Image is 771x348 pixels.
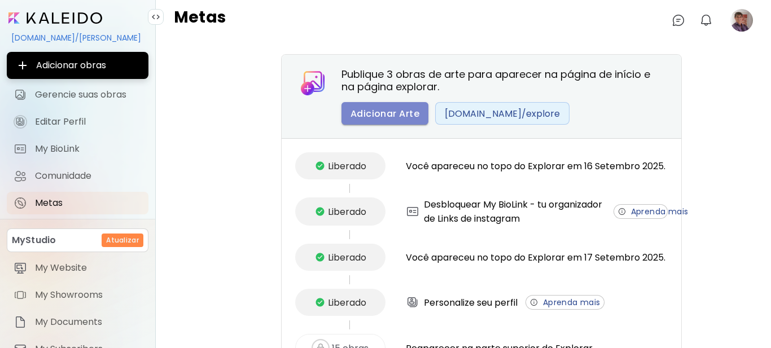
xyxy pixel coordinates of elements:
[7,165,148,187] a: Comunidade iconComunidade
[7,28,148,47] div: [DOMAIN_NAME]/[PERSON_NAME]
[672,14,685,27] img: chatIcon
[445,107,560,121] span: [DOMAIN_NAME]/explore
[35,316,142,328] span: My Documents
[328,205,366,219] span: Liberado
[35,89,142,100] span: Gerencie suas obras
[7,192,148,214] a: completeMetas iconMetas
[529,297,601,309] span: Aprenda mais
[14,169,27,183] img: Comunidade icon
[151,12,160,21] img: collapse
[328,296,366,310] span: Liberado
[406,250,665,265] span: Você apareceu no topo do Explorar em 17 Setembro 2025.
[35,197,142,209] span: Metas
[617,206,664,218] span: Aprenda mais
[341,102,428,125] button: Adicionar Arte
[7,111,148,133] a: iconcompleteEditar Perfil
[7,52,148,79] button: Adicionar obras
[614,204,668,219] button: Aprenda mais
[14,288,27,302] img: item
[14,88,27,102] img: Gerencie suas obras icon
[328,159,366,173] span: Liberado
[341,68,663,93] h5: Publique 3 obras de arte para aparecer na página de início e na página explorar.
[12,234,56,247] p: MyStudio
[7,284,148,306] a: itemMy Showrooms
[316,298,325,307] img: checkmark
[696,11,716,30] button: bellIcon
[424,197,606,226] span: Desbloquear My BioLink - tu organizador de Links de instagram
[35,116,142,127] span: Editar Perfil
[14,196,27,210] img: Metas icon
[525,295,604,310] button: Aprenda mais
[351,108,419,120] span: Adicionar Arte
[406,205,419,218] img: KALEIDO_CARD
[316,161,325,170] img: checkmark
[35,289,142,301] span: My Showrooms
[174,9,226,32] h4: Metas
[14,142,27,156] img: My BioLink icon
[16,59,139,72] span: Adicionar obras
[7,83,148,106] a: Gerencie suas obras iconGerencie suas obras
[316,253,325,262] img: checkmark
[435,102,570,125] a: [DOMAIN_NAME]/explore
[7,138,148,160] a: completeMy BioLink iconMy BioLink
[106,235,139,245] h6: Atualizar
[424,296,518,310] span: Personalize seu perfil
[316,207,325,216] img: checkmark
[7,311,148,333] a: itemMy Documents
[35,170,142,182] span: Comunidade
[35,143,142,155] span: My BioLink
[406,296,419,309] img: APPEARANCE
[14,261,27,275] img: item
[14,315,27,329] img: item
[35,262,142,274] span: My Website
[7,257,148,279] a: itemMy Website
[328,250,366,265] span: Liberado
[406,159,665,173] span: Você apareceu no topo do Explorar em 16 Setembro 2025.
[699,14,713,27] img: bellIcon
